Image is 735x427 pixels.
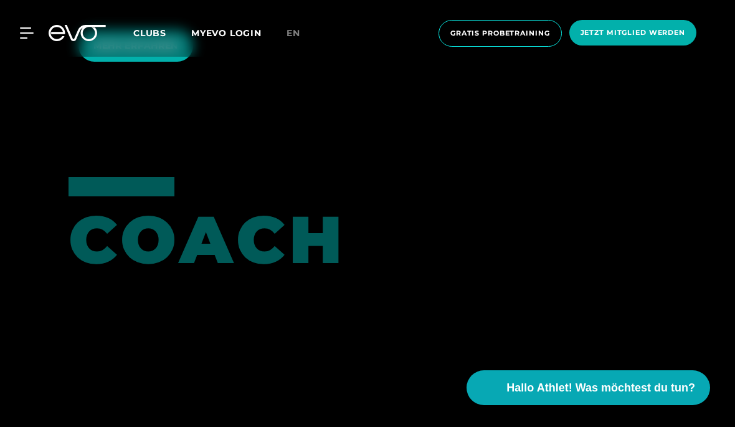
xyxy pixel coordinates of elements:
[287,27,300,39] span: en
[450,28,550,39] span: Gratis Probetraining
[191,27,262,39] a: MYEVO LOGIN
[435,20,566,47] a: Gratis Probetraining
[69,177,148,273] div: COACH
[287,26,315,41] a: en
[467,370,710,405] button: Hallo Athlet! Was möchtest du tun?
[506,380,695,396] span: Hallo Athlet! Was möchtest du tun?
[566,20,700,47] a: Jetzt Mitglied werden
[133,27,191,39] a: Clubs
[133,27,166,39] span: Clubs
[581,27,685,38] span: Jetzt Mitglied werden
